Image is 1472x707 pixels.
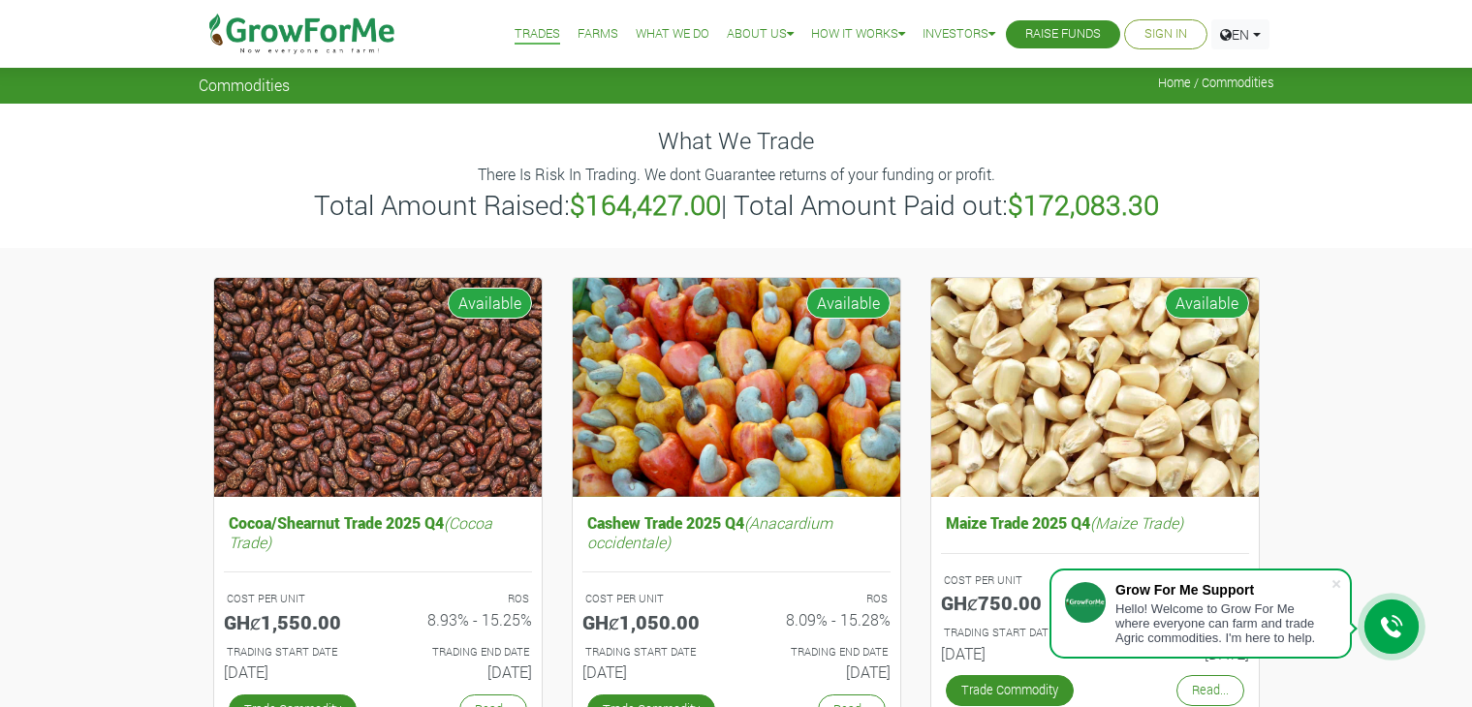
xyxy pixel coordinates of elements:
[582,662,722,681] h6: [DATE]
[727,24,794,45] a: About Us
[224,508,532,689] a: Cocoa/Shearnut Trade 2025 Q4(Cocoa Trade) COST PER UNIT GHȼ1,550.00 ROS 8.93% - 15.25% TRADING ST...
[582,508,891,689] a: Cashew Trade 2025 Q4(Anacardium occidentale) COST PER UNIT GHȼ1,050.00 ROS 8.09% - 15.28% TRADING...
[1165,288,1249,319] span: Available
[582,610,722,633] h5: GHȼ1,050.00
[224,508,532,555] h5: Cocoa/Shearnut Trade 2025 Q4
[199,76,290,94] span: Commodities
[585,644,719,661] p: Estimated Trading Start Date
[573,278,900,498] img: growforme image
[1008,187,1159,223] b: $172,083.30
[224,662,363,681] h6: [DATE]
[515,24,560,45] a: Trades
[227,644,360,661] p: Estimated Trading Start Date
[227,591,360,607] p: COST PER UNIT
[202,189,1271,222] h3: Total Amount Raised: | Total Amount Paid out:
[754,591,888,607] p: ROS
[931,278,1259,498] img: growforme image
[1176,675,1244,705] a: Read...
[392,610,532,629] h6: 8.93% - 15.25%
[1158,76,1274,90] span: Home / Commodities
[392,662,532,681] h6: [DATE]
[941,508,1249,537] h5: Maize Trade 2025 Q4
[754,644,888,661] p: Estimated Trading End Date
[946,675,1074,705] a: Trade Commodity
[224,610,363,633] h5: GHȼ1,550.00
[636,24,709,45] a: What We Do
[811,24,905,45] a: How it Works
[199,127,1274,155] h4: What We Trade
[582,508,891,555] h5: Cashew Trade 2025 Q4
[202,163,1271,186] p: There Is Risk In Trading. We dont Guarantee returns of your funding or profit.
[229,512,492,551] i: (Cocoa Trade)
[1211,19,1269,49] a: EN
[941,591,1081,614] h5: GHȼ750.00
[1115,582,1331,598] div: Grow For Me Support
[806,288,891,319] span: Available
[941,508,1249,670] a: Maize Trade 2025 Q4(Maize Trade) COST PER UNIT GHȼ750.00 ROS 7.41% - 15.26% TRADING START DATE [D...
[578,24,618,45] a: Farms
[944,625,1078,641] p: Estimated Trading Start Date
[448,288,532,319] span: Available
[751,610,891,629] h6: 8.09% - 15.28%
[1025,24,1101,45] a: Raise Funds
[941,644,1081,662] h6: [DATE]
[214,278,542,498] img: growforme image
[1144,24,1187,45] a: Sign In
[395,644,529,661] p: Estimated Trading End Date
[585,591,719,607] p: COST PER UNIT
[1090,512,1183,533] i: (Maize Trade)
[587,512,832,551] i: (Anacardium occidentale)
[395,591,529,607] p: ROS
[944,572,1078,589] p: COST PER UNIT
[570,187,721,223] b: $164,427.00
[923,24,995,45] a: Investors
[1115,601,1331,645] div: Hello! Welcome to Grow For Me where everyone can farm and trade Agric commodities. I'm here to help.
[751,662,891,681] h6: [DATE]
